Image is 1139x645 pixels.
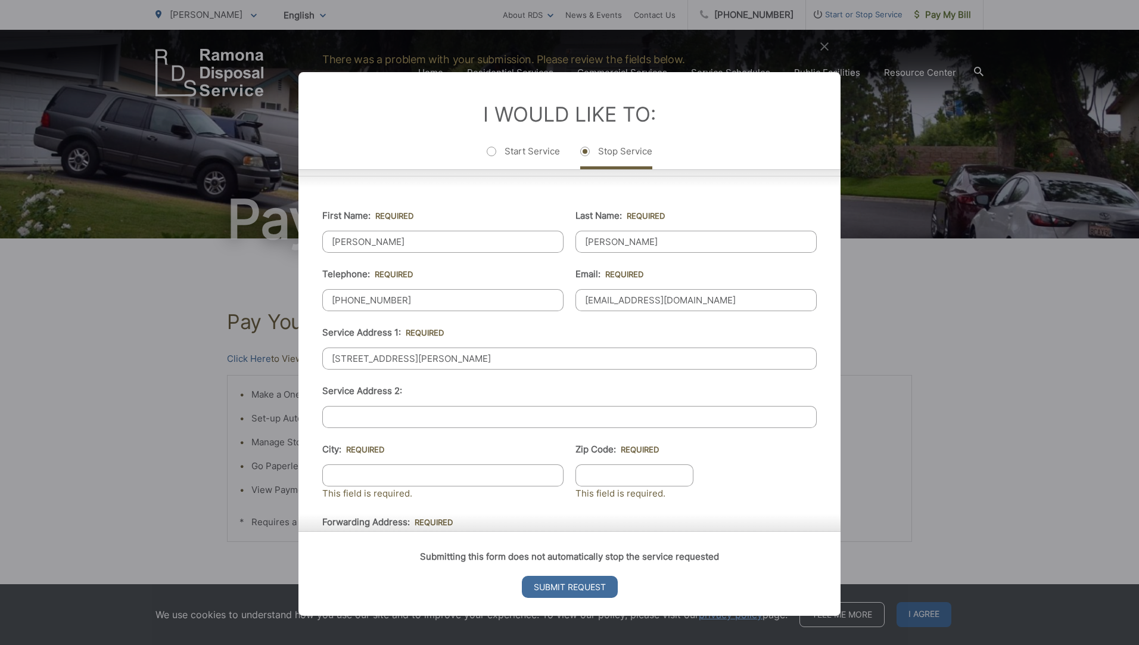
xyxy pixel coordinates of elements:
label: Email: [575,269,643,280]
label: Service Address 1: [322,327,444,338]
div: This field is required. [322,486,564,501]
label: Last Name: [575,210,665,221]
h2: There was a problem with your submission. Please review the fields below. [298,29,841,72]
label: Telephone: [322,269,413,280]
label: First Name: [322,210,413,221]
label: Stop Service [580,145,652,169]
div: This field is required. [575,486,693,501]
label: Service Address 2: [322,386,402,396]
input: Submit Request [522,576,618,598]
label: City: [322,444,384,455]
label: Zip Code: [575,444,659,455]
label: Start Service [487,145,560,169]
strong: Submitting this form does not automatically stop the service requested [420,551,719,562]
label: I Would Like To: [483,102,656,126]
